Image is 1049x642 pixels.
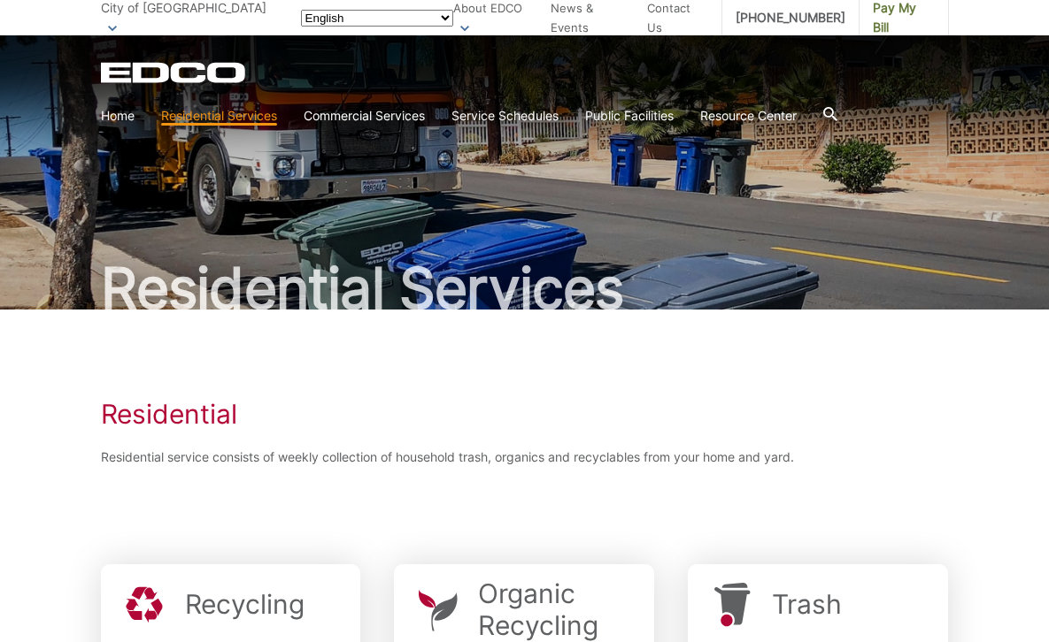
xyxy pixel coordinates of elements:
[101,62,248,83] a: EDCD logo. Return to the homepage.
[101,106,135,126] a: Home
[585,106,674,126] a: Public Facilities
[101,398,949,430] h1: Residential
[185,588,305,620] h2: Recycling
[700,106,797,126] a: Resource Center
[772,588,842,620] h2: Trash
[301,10,453,27] select: Select a language
[304,106,425,126] a: Commercial Services
[101,447,949,467] p: Residential service consists of weekly collection of household trash, organics and recyclables fr...
[161,106,277,126] a: Residential Services
[101,260,949,317] h2: Residential Services
[478,577,636,641] h2: Organic Recycling
[451,106,559,126] a: Service Schedules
